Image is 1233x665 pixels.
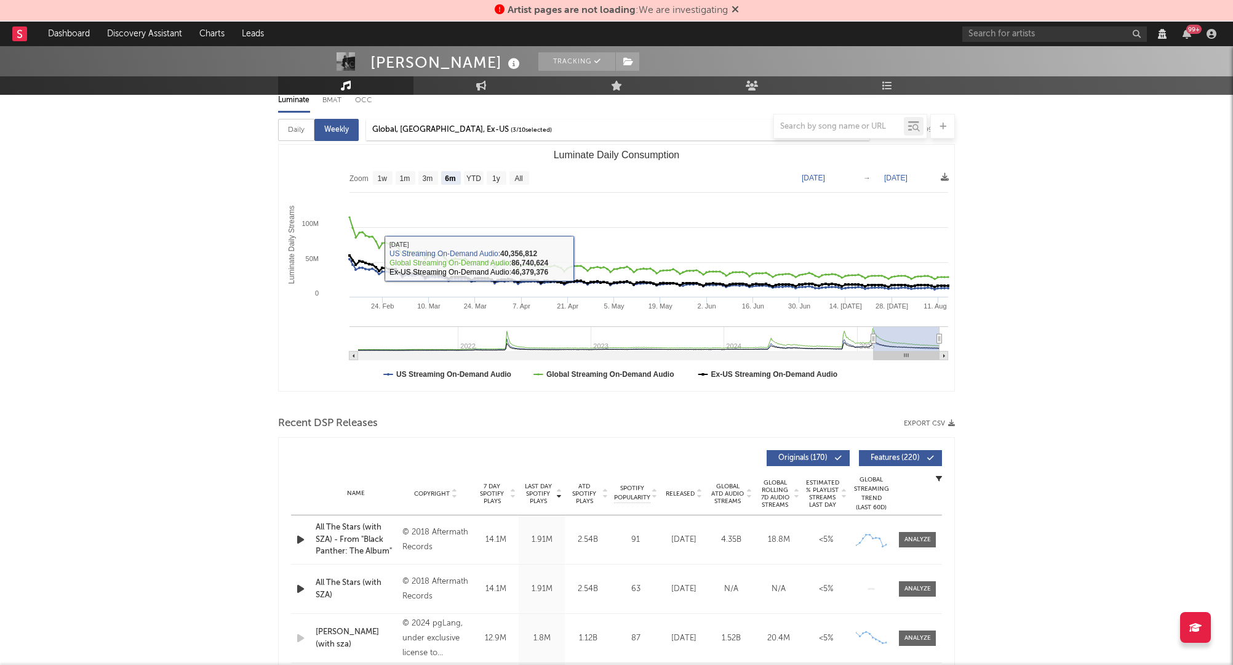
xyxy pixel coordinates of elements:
text: 5. May [604,302,625,310]
div: 1.91M [522,534,562,546]
div: 99 + [1186,25,1202,34]
div: 1.91M [522,583,562,595]
div: [DATE] [663,632,704,645]
span: Recent DSP Releases [278,416,378,431]
a: Leads [233,22,273,46]
div: 63 [614,583,657,595]
text: 16. Jun [742,302,764,310]
span: 7 Day Spotify Plays [476,483,508,505]
text: Luminate Daily Consumption [554,150,680,160]
text: Ex-US Streaming On-Demand Audio [711,370,838,379]
text: 14. [DATE] [829,302,862,310]
span: : We are investigating [508,6,728,15]
div: 4.35B [711,534,752,546]
text: [DATE] [884,174,908,182]
div: 14.1M [476,583,516,595]
text: 7. Apr [513,302,530,310]
div: Global Streaming Trend (Last 60D) [853,475,890,512]
div: OCC [355,90,371,111]
span: Global Rolling 7D Audio Streams [758,479,792,509]
text: [DATE] [802,174,825,182]
div: © 2024 pgLang, under exclusive license to Interscope Records [402,616,469,661]
text: 50M [306,255,319,262]
span: Artist pages are not loading [508,6,636,15]
div: <5% [805,632,847,645]
div: Name [316,489,396,498]
div: 1.8M [522,632,562,645]
div: [DATE] [663,583,704,595]
div: © 2018 Aftermath Records [402,574,469,604]
text: Luminate Daily Streams [287,206,296,284]
button: Export CSV [904,420,955,427]
text: 1w [378,174,388,183]
div: 1.12B [568,632,608,645]
input: Search by song name or URL [774,122,904,132]
text: YTD [466,174,481,183]
div: 1.52B [711,632,752,645]
input: Search for artists [962,26,1147,42]
text: US Streaming On-Demand Audio [396,370,511,379]
div: 18.8M [758,534,799,546]
div: N/A [758,583,799,595]
span: ATD Spotify Plays [568,483,601,505]
text: Global Streaming On-Demand Audio [546,370,674,379]
a: Discovery Assistant [98,22,191,46]
button: Tracking [538,52,615,71]
text: 11. Aug [924,302,946,310]
div: <5% [805,583,847,595]
text: 19. May [648,302,673,310]
a: Dashboard [39,22,98,46]
div: © 2018 Aftermath Records [402,525,469,555]
div: 14.1M [476,534,516,546]
button: Originals(170) [767,450,850,466]
text: 28. [DATE] [876,302,908,310]
div: 2.54B [568,534,608,546]
span: Features ( 220 ) [867,454,924,462]
text: 0 [315,289,319,297]
text: 24. Feb [371,302,394,310]
div: <5% [805,534,847,546]
a: Charts [191,22,233,46]
div: N/A [711,583,752,595]
span: Released [666,490,695,498]
text: 24. Mar [464,302,487,310]
text: 3m [423,174,433,183]
text: Zoom [349,174,369,183]
text: 21. Apr [557,302,578,310]
button: Features(220) [859,450,942,466]
text: 2. Jun [698,302,716,310]
span: Global ATD Audio Streams [711,483,744,505]
div: 2.54B [568,583,608,595]
div: 20.4M [758,632,799,645]
a: [PERSON_NAME] (with sza) [316,626,396,650]
text: → [863,174,871,182]
div: [DATE] [663,534,704,546]
span: Originals ( 170 ) [775,454,831,462]
text: 1y [492,174,500,183]
div: BMAT [322,90,343,111]
text: All [514,174,522,183]
a: All The Stars (with SZA) - From "Black Panther: The Album" [316,522,396,558]
text: 6m [445,174,455,183]
div: Luminate [278,90,310,111]
text: 1m [400,174,410,183]
div: 12.9M [476,632,516,645]
text: 30. Jun [788,302,810,310]
span: Spotify Popularity [614,484,650,502]
div: 91 [614,534,657,546]
span: Copyright [414,490,450,498]
span: Dismiss [732,6,739,15]
span: Estimated % Playlist Streams Last Day [805,479,839,509]
a: All The Stars (with SZA) [316,577,396,601]
text: 100M [301,220,319,227]
div: 87 [614,632,657,645]
span: Last Day Spotify Plays [522,483,554,505]
div: [PERSON_NAME] [370,52,523,73]
button: 99+ [1183,29,1191,39]
svg: Luminate Daily Consumption [279,145,954,391]
text: 10. Mar [417,302,441,310]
